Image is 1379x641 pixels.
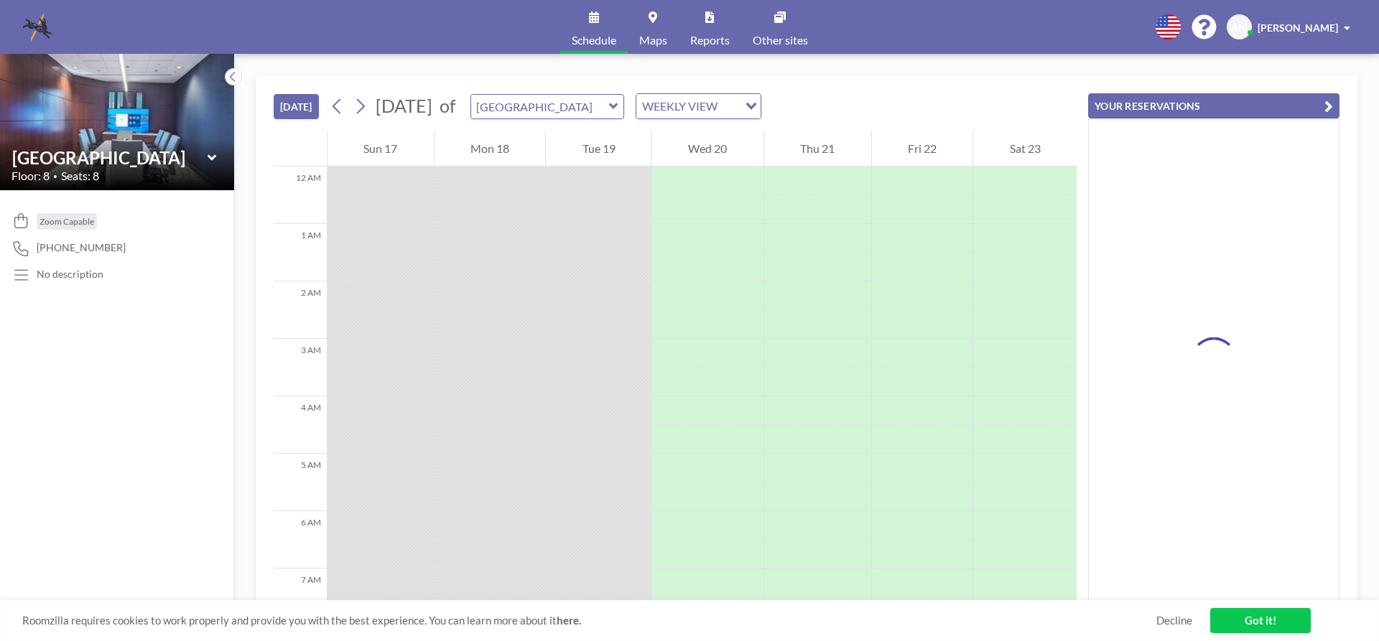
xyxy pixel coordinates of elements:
div: 6 AM [274,511,327,569]
span: of [440,95,455,117]
div: 4 AM [274,396,327,454]
div: Sun 17 [328,131,434,167]
span: WEEKLY VIEW [639,97,720,116]
span: Roomzilla requires cookies to work properly and provide you with the best experience. You can lea... [22,614,1156,627]
span: Schedule [572,34,616,46]
div: Mon 18 [435,131,546,167]
div: Wed 20 [652,131,763,167]
span: [PERSON_NAME] [1258,22,1338,34]
span: Seats: 8 [61,169,99,183]
div: Thu 21 [764,131,871,167]
span: Zoom Capable [40,216,94,227]
span: Other sites [753,34,808,46]
div: 1 AM [274,224,327,281]
span: [DATE] [376,95,432,116]
div: 7 AM [274,569,327,626]
div: 3 AM [274,339,327,396]
span: • [53,172,57,181]
input: Sweet Auburn Room [471,95,609,118]
div: 12 AM [274,167,327,224]
span: Maps [639,34,667,46]
span: Floor: 8 [11,169,50,183]
div: No description [37,268,103,281]
span: AM [1231,21,1248,34]
button: YOUR RESERVATIONS [1088,93,1339,118]
img: organization-logo [23,13,52,42]
div: Tue 19 [546,131,651,167]
div: 2 AM [274,281,327,339]
div: Fri 22 [872,131,973,167]
div: Search for option [636,94,761,118]
input: Sweet Auburn Room [12,147,208,168]
a: here. [557,614,581,627]
a: Got it! [1210,608,1311,633]
span: [PHONE_NUMBER] [37,241,126,254]
div: Sat 23 [973,131,1077,167]
button: [DATE] [274,94,319,119]
span: Reports [690,34,730,46]
input: Search for option [722,97,737,116]
a: Decline [1156,614,1192,627]
div: 5 AM [274,454,327,511]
